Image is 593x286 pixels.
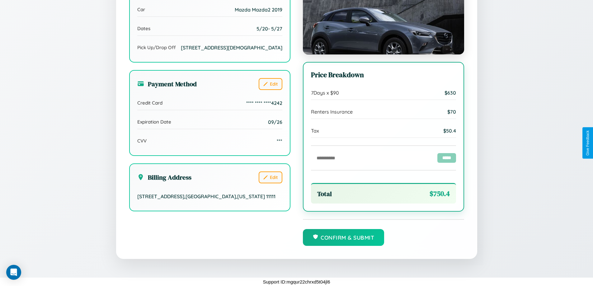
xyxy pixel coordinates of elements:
h3: Billing Address [137,173,191,182]
span: Renters Insurance [311,109,353,115]
span: Mazda Mazda2 2019 [235,7,282,13]
h3: Payment Method [137,79,197,88]
button: Edit [259,171,282,183]
span: Expiration Date [137,119,171,125]
span: 5 / 20 - 5 / 27 [256,26,282,32]
p: Support ID: mgqur22chrxd5t04jl6 [263,278,330,286]
span: Tax [311,128,319,134]
span: 09/26 [268,119,282,125]
span: $ 630 [445,90,456,96]
span: Credit Card [137,100,162,106]
span: Dates [137,26,150,31]
h3: Price Breakdown [311,70,456,80]
span: Total [317,189,332,198]
span: Pick Up/Drop Off [137,45,176,50]
span: CVV [137,138,147,144]
span: 7 Days x $ 90 [311,90,339,96]
span: $ 50.4 [443,128,456,134]
span: $ 70 [447,109,456,115]
span: $ 750.4 [430,189,450,199]
span: Car [137,7,145,12]
div: Open Intercom Messenger [6,265,21,280]
span: [STREET_ADDRESS] , [GEOGRAPHIC_DATA] , [US_STATE] 11111 [137,193,275,199]
button: Edit [259,78,282,90]
button: Confirm & Submit [303,229,384,246]
div: Give Feedback [586,130,590,156]
span: [STREET_ADDRESS][DEMOGRAPHIC_DATA] [181,45,282,51]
